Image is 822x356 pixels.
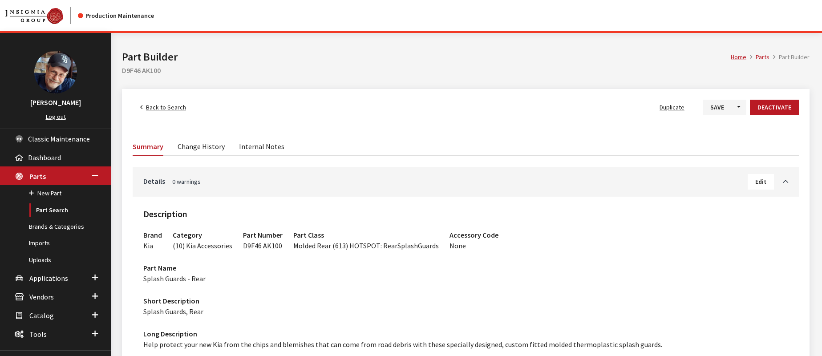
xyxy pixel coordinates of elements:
span: Edit [755,178,766,186]
span: Applications [29,274,68,283]
a: Internal Notes [239,137,284,155]
span: Back to Search [146,103,186,111]
span: Molded Rear (613) [293,241,348,250]
h3: [PERSON_NAME] [9,97,102,108]
h3: Long Description [143,328,788,339]
li: Part Builder [769,53,810,62]
a: Home [731,53,746,61]
span: Splash Guards - Rear [143,274,206,283]
h3: Short Description [143,295,788,306]
span: Tools [29,330,47,339]
a: Back to Search [133,100,194,115]
h3: Part Class [293,230,439,240]
span: None [449,241,466,250]
h2: Description [143,207,788,221]
span: HOTSPOT: RearSplashGuards [349,241,439,250]
li: Parts [746,53,769,62]
h2: D9F46 AK100 [122,65,810,76]
h3: Category [173,230,232,240]
span: 0 warnings [172,178,201,186]
img: Catalog Maintenance [5,8,63,24]
span: Splash Guards, Rear [143,307,203,316]
span: Classic Maintenance [28,134,90,143]
button: Edit Details [748,174,774,190]
div: Production Maintenance [78,11,154,20]
img: Ray Goodwin [34,51,77,93]
h3: Part Name [143,263,788,273]
span: Vendors [29,292,54,301]
h3: Accessory Code [449,230,498,240]
span: Duplicate [660,103,684,111]
a: Details0 warnings [143,176,748,186]
button: Duplicate [652,100,692,115]
a: Insignia Group logo [5,7,78,24]
a: Toggle Accordion [774,176,788,186]
a: Summary [133,137,163,156]
span: Catalog [29,311,54,320]
span: Kia [143,241,153,250]
span: Parts [29,172,46,181]
span: (10) Kia Accessories [173,241,232,250]
button: Deactivate [750,100,799,115]
h3: Part Number [243,230,283,240]
a: Change History [178,137,225,155]
span: Help protect your new Kia from the chips and blemishes that can come from road debris with these ... [143,340,662,349]
span: D9F46 AK100 [243,241,282,250]
a: Log out [46,113,66,121]
h1: Part Builder [122,49,731,65]
h3: Brand [143,230,162,240]
button: Save [703,100,732,115]
span: Dashboard [28,153,61,162]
